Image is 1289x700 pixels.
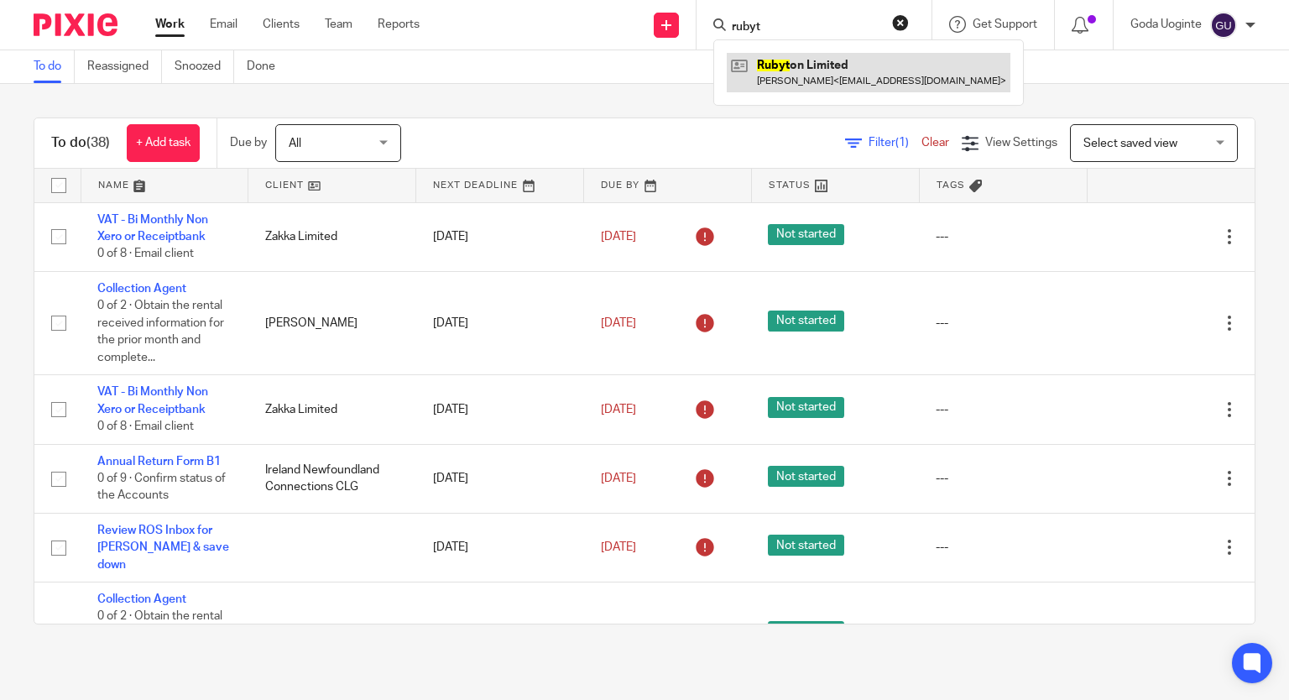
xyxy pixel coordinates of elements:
[416,444,584,513] td: [DATE]
[601,317,636,329] span: [DATE]
[97,593,186,605] a: Collection Agent
[936,470,1070,487] div: ---
[768,224,844,245] span: Not started
[97,248,194,259] span: 0 of 8 · Email client
[601,473,636,484] span: [DATE]
[248,271,416,375] td: [PERSON_NAME]
[1130,16,1202,33] p: Goda Uoginte
[325,16,352,33] a: Team
[936,539,1070,556] div: ---
[248,582,416,686] td: [PERSON_NAME]
[921,137,949,149] a: Clear
[230,134,267,151] p: Due by
[936,401,1070,418] div: ---
[416,582,584,686] td: [DATE]
[97,456,221,468] a: Annual Return Form B1
[1210,12,1237,39] img: svg%3E
[87,50,162,83] a: Reassigned
[869,137,921,149] span: Filter
[97,214,208,243] a: VAT - Bi Monthly Non Xero or Receiptbank
[34,13,117,36] img: Pixie
[175,50,234,83] a: Snoozed
[936,315,1070,332] div: ---
[97,525,229,571] a: Review ROS Inbox for [PERSON_NAME] & save down
[768,311,844,332] span: Not started
[263,16,300,33] a: Clients
[155,16,185,33] a: Work
[97,386,208,415] a: VAT - Bi Monthly Non Xero or Receiptbank
[937,180,965,190] span: Tags
[768,535,844,556] span: Not started
[416,271,584,375] td: [DATE]
[248,444,416,513] td: Ireland Newfoundland Connections CLG
[892,14,909,31] button: Clear
[289,138,301,149] span: All
[768,397,844,418] span: Not started
[34,50,75,83] a: To do
[378,16,420,33] a: Reports
[97,421,194,432] span: 0 of 8 · Email client
[97,283,186,295] a: Collection Agent
[97,611,224,675] span: 0 of 2 · Obtain the rental received information for the prior month and complete...
[86,136,110,149] span: (38)
[247,50,288,83] a: Done
[768,621,844,642] span: Not started
[601,541,636,553] span: [DATE]
[973,18,1037,30] span: Get Support
[248,375,416,444] td: Zakka Limited
[730,20,881,35] input: Search
[895,137,909,149] span: (1)
[936,228,1070,245] div: ---
[97,473,226,502] span: 0 of 9 · Confirm status of the Accounts
[416,375,584,444] td: [DATE]
[51,134,110,152] h1: To do
[97,300,224,363] span: 0 of 2 · Obtain the rental received information for the prior month and complete...
[127,124,200,162] a: + Add task
[985,137,1057,149] span: View Settings
[248,202,416,271] td: Zakka Limited
[416,202,584,271] td: [DATE]
[416,514,584,582] td: [DATE]
[601,404,636,415] span: [DATE]
[1083,138,1177,149] span: Select saved view
[768,466,844,487] span: Not started
[210,16,237,33] a: Email
[601,231,636,243] span: [DATE]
